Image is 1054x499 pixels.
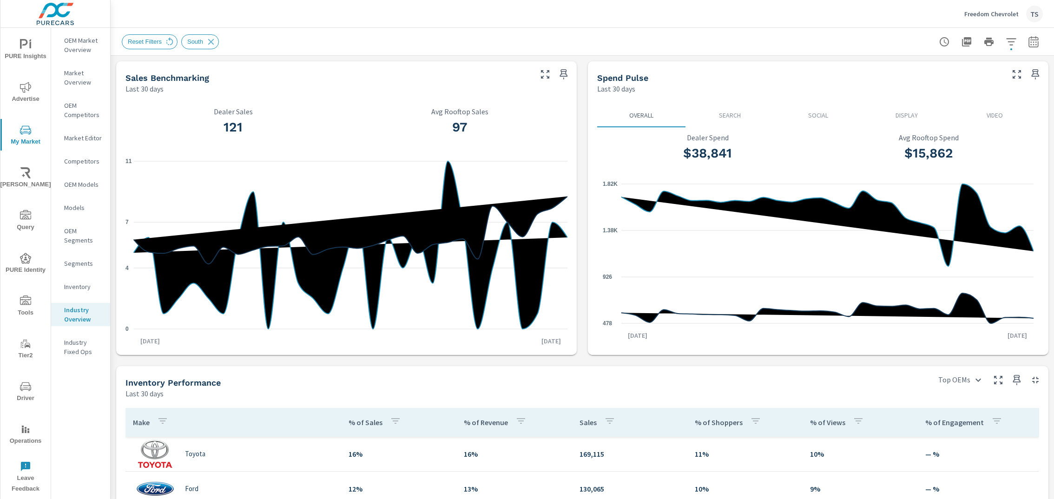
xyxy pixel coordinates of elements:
p: Dealer Spend [603,133,813,142]
text: 4 [125,265,129,271]
p: Avg Rooftop Spend [824,133,1034,142]
h3: 97 [352,119,568,135]
p: Industry Fixed Ops [64,338,103,356]
div: Models [51,201,110,215]
p: [DATE] [1001,331,1034,340]
p: 16% [464,448,564,460]
span: PURE Insights [3,39,48,62]
span: PURE Identity [3,253,48,276]
span: Advertise [3,82,48,105]
button: Make Fullscreen [991,373,1006,387]
text: 1.82K [603,181,618,187]
p: Freedom Chevrolet [964,10,1019,18]
text: 1.38K [603,227,618,234]
div: TS [1026,6,1043,22]
div: OEM Market Overview [51,33,110,57]
p: Ford [185,485,198,493]
text: 11 [125,158,132,164]
p: Last 30 days [125,388,164,399]
img: logo-150.png [137,440,174,468]
span: Operations [3,424,48,446]
p: Display [870,111,943,120]
p: % of Views [810,418,845,427]
p: 10% [810,448,910,460]
span: [PERSON_NAME] [3,167,48,190]
p: 13% [464,483,564,494]
h5: Spend Pulse [597,73,648,83]
p: [DATE] [535,336,567,346]
p: Avg Rooftop Sales [352,107,568,116]
p: 11% [695,448,795,460]
p: OEM Segments [64,226,103,245]
p: Overall [605,111,678,120]
p: Sales [580,418,597,427]
button: Minimize Widget [1028,373,1043,387]
p: Competitors [64,157,103,166]
button: Print Report [980,33,998,51]
button: Apply Filters [1002,33,1021,51]
span: My Market [3,125,48,147]
p: Market Overview [64,68,103,87]
p: Video [958,111,1032,120]
p: % of Sales [349,418,382,427]
p: — % [925,483,1031,494]
div: OEM Models [51,177,110,191]
span: Tier2 [3,338,48,361]
p: — % [925,448,1031,460]
div: Top OEMs [933,372,987,388]
p: % of Shoppers [695,418,743,427]
text: 7 [125,219,129,225]
div: Market Overview [51,66,110,89]
p: [DATE] [621,331,654,340]
text: 478 [603,320,612,327]
span: Save this to your personalized report [1028,67,1043,82]
p: OEM Models [64,180,103,189]
h3: $15,862 [824,145,1034,161]
p: 130,065 [580,483,680,494]
div: Segments [51,256,110,270]
h3: $38,841 [603,145,813,161]
p: Social [781,111,855,120]
span: Save this to your personalized report [1009,373,1024,387]
div: Competitors [51,154,110,168]
p: Last 30 days [125,83,164,94]
p: OEM Competitors [64,101,103,119]
span: South [182,38,209,45]
p: Models [64,203,103,212]
p: OEM Market Overview [64,36,103,54]
p: [DATE] [134,336,166,346]
text: 926 [603,274,612,280]
p: Segments [64,259,103,268]
p: 12% [349,483,449,494]
div: Industry Overview [51,303,110,326]
p: Toyota [185,450,205,458]
button: Make Fullscreen [538,67,553,82]
p: Last 30 days [597,83,635,94]
div: Inventory [51,280,110,294]
p: Dealer Sales [125,107,341,116]
p: 169,115 [580,448,680,460]
p: 9% [810,483,910,494]
h5: Inventory Performance [125,378,221,387]
p: Search [693,111,766,120]
p: % of Revenue [464,418,508,427]
span: Leave Feedback [3,461,48,494]
h3: 121 [125,119,341,135]
p: Inventory [64,282,103,291]
p: Market Editor [64,133,103,143]
span: Tools [3,295,48,318]
div: nav menu [0,28,51,498]
p: % of Engagement [925,418,984,427]
p: 16% [349,448,449,460]
div: OEM Competitors [51,98,110,122]
div: OEM Segments [51,224,110,247]
div: Reset Filters [122,34,178,49]
div: South [181,34,219,49]
span: Save this to your personalized report [556,67,571,82]
p: Industry Overview [64,305,103,324]
p: 10% [695,483,795,494]
span: Driver [3,381,48,404]
button: "Export Report to PDF" [957,33,976,51]
button: Make Fullscreen [1009,67,1024,82]
div: Industry Fixed Ops [51,335,110,359]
